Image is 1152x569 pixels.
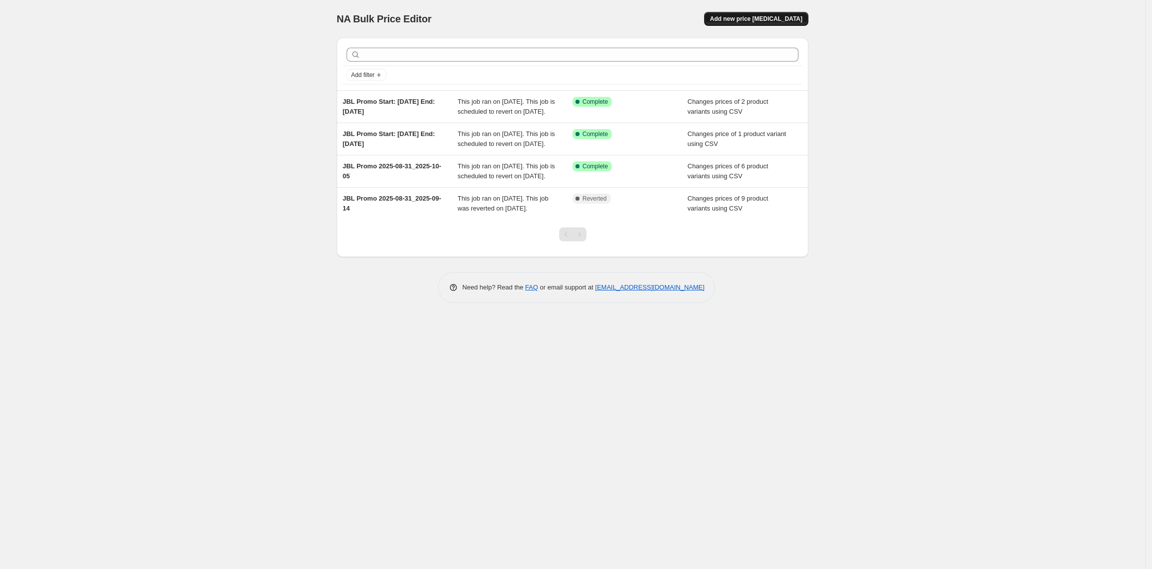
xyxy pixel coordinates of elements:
[559,227,586,241] nav: Pagination
[458,162,555,180] span: This job ran on [DATE]. This job is scheduled to revert on [DATE].
[343,195,441,212] span: JBL Promo 2025-08-31_2025-09-14
[462,284,525,291] span: Need help? Read the
[688,130,787,147] span: Changes price of 1 product variant using CSV
[688,98,769,115] span: Changes prices of 2 product variants using CSV
[582,98,608,106] span: Complete
[343,130,435,147] span: JBL Promo Start: [DATE] End: [DATE]
[525,284,538,291] a: FAQ
[704,12,808,26] button: Add new price [MEDICAL_DATA]
[538,284,595,291] span: or email support at
[595,284,705,291] a: [EMAIL_ADDRESS][DOMAIN_NAME]
[343,98,435,115] span: JBL Promo Start: [DATE] End: [DATE]
[688,195,769,212] span: Changes prices of 9 product variants using CSV
[347,69,386,81] button: Add filter
[343,162,441,180] span: JBL Promo 2025-08-31_2025-10-05
[458,195,549,212] span: This job ran on [DATE]. This job was reverted on [DATE].
[351,71,374,79] span: Add filter
[582,162,608,170] span: Complete
[688,162,769,180] span: Changes prices of 6 product variants using CSV
[458,130,555,147] span: This job ran on [DATE]. This job is scheduled to revert on [DATE].
[582,130,608,138] span: Complete
[458,98,555,115] span: This job ran on [DATE]. This job is scheduled to revert on [DATE].
[582,195,607,203] span: Reverted
[337,13,432,24] span: NA Bulk Price Editor
[710,15,802,23] span: Add new price [MEDICAL_DATA]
